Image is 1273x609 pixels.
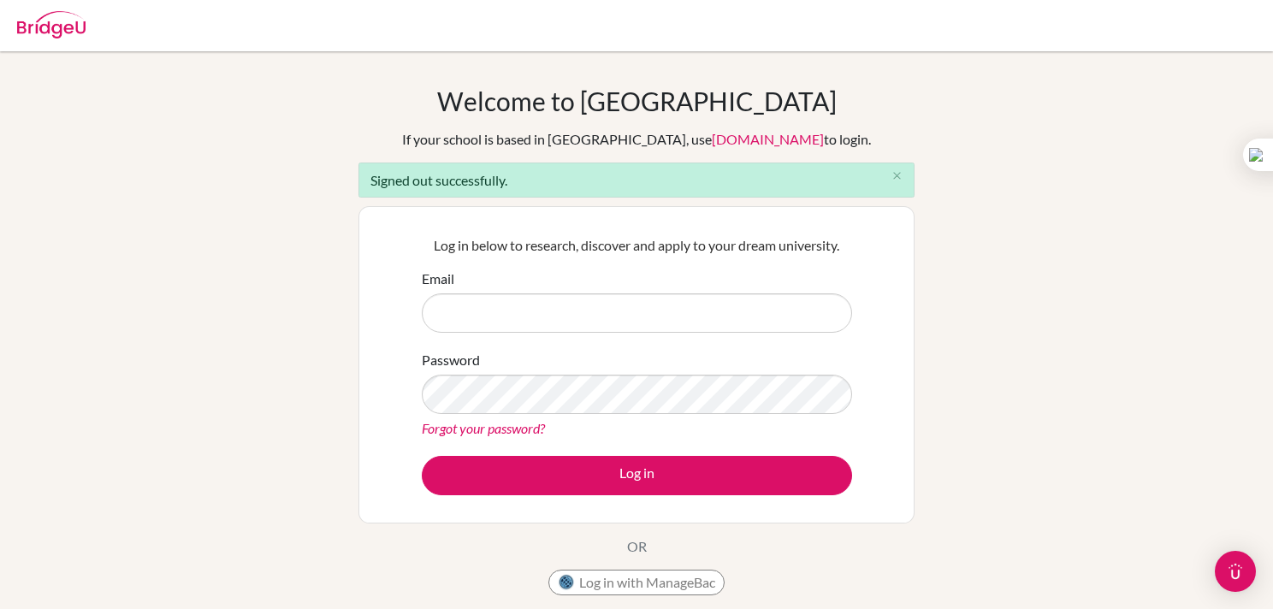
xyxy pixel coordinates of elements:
[422,420,545,436] a: Forgot your password?
[548,570,725,595] button: Log in with ManageBac
[891,169,903,182] i: close
[879,163,914,189] button: Close
[17,11,86,38] img: Bridge-U
[437,86,837,116] h1: Welcome to [GEOGRAPHIC_DATA]
[422,456,852,495] button: Log in
[422,269,454,289] label: Email
[402,129,871,150] div: If your school is based in [GEOGRAPHIC_DATA], use to login.
[422,350,480,370] label: Password
[1215,551,1256,592] div: Open Intercom Messenger
[627,536,647,557] p: OR
[358,163,915,198] div: Signed out successfully.
[422,235,852,256] p: Log in below to research, discover and apply to your dream university.
[712,131,824,147] a: [DOMAIN_NAME]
